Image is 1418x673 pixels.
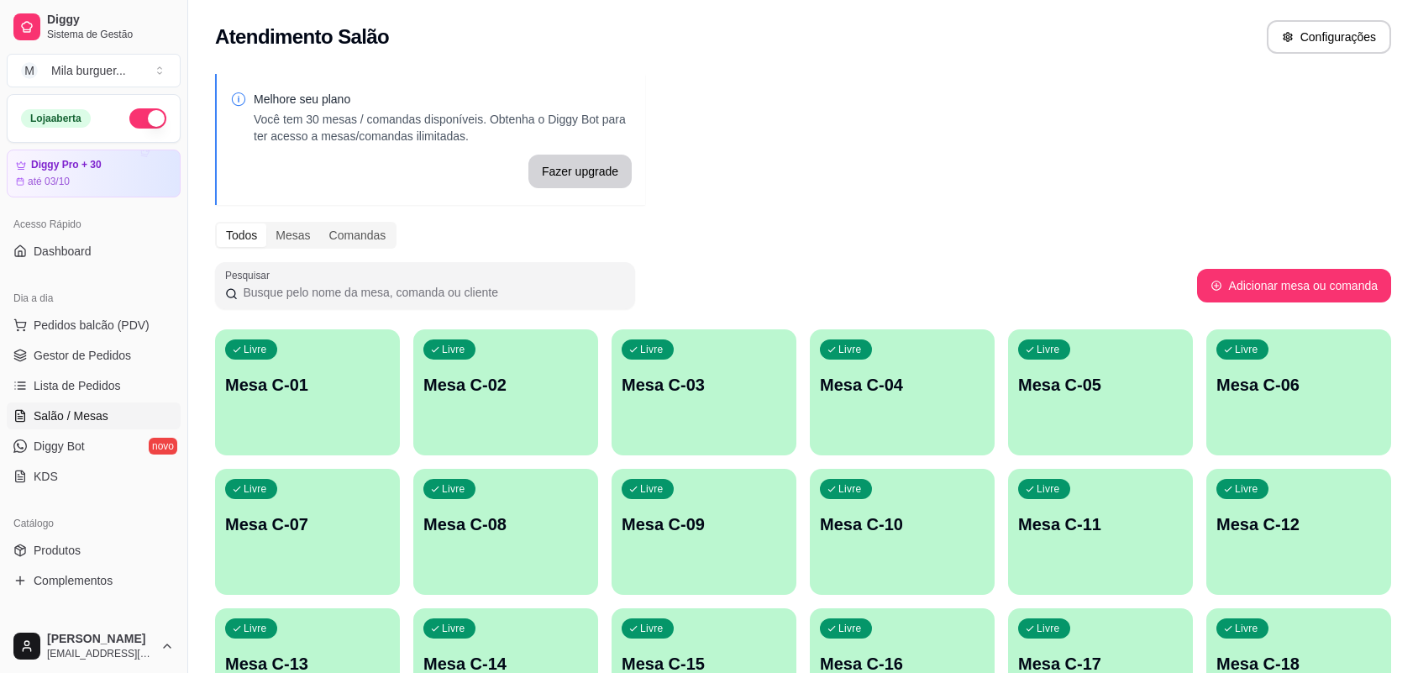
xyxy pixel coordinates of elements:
[47,13,174,28] span: Diggy
[7,510,181,537] div: Catálogo
[34,468,58,485] span: KDS
[423,373,588,397] p: Mesa C-02
[7,150,181,197] a: Diggy Pro + 30até 03/10
[423,513,588,536] p: Mesa C-08
[28,175,70,188] article: até 03/10
[612,329,796,455] button: LivreMesa C-03
[34,243,92,260] span: Dashboard
[7,433,181,460] a: Diggy Botnovo
[215,469,400,595] button: LivreMesa C-07
[1235,343,1258,356] p: Livre
[1235,622,1258,635] p: Livre
[34,438,85,455] span: Diggy Bot
[47,647,154,660] span: [EMAIL_ADDRESS][DOMAIN_NAME]
[1216,373,1381,397] p: Mesa C-06
[7,372,181,399] a: Lista de Pedidos
[7,537,181,564] a: Produtos
[215,329,400,455] button: LivreMesa C-01
[1008,329,1193,455] button: LivreMesa C-05
[640,343,664,356] p: Livre
[1267,20,1391,54] button: Configurações
[7,312,181,339] button: Pedidos balcão (PDV)
[129,108,166,129] button: Alterar Status
[1008,469,1193,595] button: LivreMesa C-11
[7,567,181,594] a: Complementos
[1037,482,1060,496] p: Livre
[528,155,632,188] button: Fazer upgrade
[1216,513,1381,536] p: Mesa C-12
[1018,513,1183,536] p: Mesa C-11
[7,7,181,47] a: DiggySistema de Gestão
[34,407,108,424] span: Salão / Mesas
[7,626,181,666] button: [PERSON_NAME][EMAIL_ADDRESS][DOMAIN_NAME]
[1235,482,1258,496] p: Livre
[225,268,276,282] label: Pesquisar
[225,373,390,397] p: Mesa C-01
[413,329,598,455] button: LivreMesa C-02
[254,91,632,108] p: Melhore seu plano
[1037,622,1060,635] p: Livre
[215,24,389,50] h2: Atendimento Salão
[47,632,154,647] span: [PERSON_NAME]
[640,622,664,635] p: Livre
[7,402,181,429] a: Salão / Mesas
[612,469,796,595] button: LivreMesa C-09
[1037,343,1060,356] p: Livre
[442,622,465,635] p: Livre
[51,62,126,79] div: Mila burguer ...
[21,62,38,79] span: M
[34,572,113,589] span: Complementos
[7,342,181,369] a: Gestor de Pedidos
[838,482,862,496] p: Livre
[217,223,266,247] div: Todos
[1018,373,1183,397] p: Mesa C-05
[622,513,786,536] p: Mesa C-09
[254,111,632,145] p: Você tem 30 mesas / comandas disponíveis. Obtenha o Diggy Bot para ter acesso a mesas/comandas il...
[820,373,985,397] p: Mesa C-04
[320,223,396,247] div: Comandas
[1206,329,1391,455] button: LivreMesa C-06
[442,482,465,496] p: Livre
[1197,269,1391,302] button: Adicionar mesa ou comanda
[413,469,598,595] button: LivreMesa C-08
[442,343,465,356] p: Livre
[7,211,181,238] div: Acesso Rápido
[34,347,131,364] span: Gestor de Pedidos
[838,622,862,635] p: Livre
[810,469,995,595] button: LivreMesa C-10
[820,513,985,536] p: Mesa C-10
[225,513,390,536] p: Mesa C-07
[810,329,995,455] button: LivreMesa C-04
[838,343,862,356] p: Livre
[47,28,174,41] span: Sistema de Gestão
[1206,469,1391,595] button: LivreMesa C-12
[34,542,81,559] span: Produtos
[34,377,121,394] span: Lista de Pedidos
[266,223,319,247] div: Mesas
[7,285,181,312] div: Dia a dia
[640,482,664,496] p: Livre
[238,284,625,301] input: Pesquisar
[7,238,181,265] a: Dashboard
[7,463,181,490] a: KDS
[244,622,267,635] p: Livre
[34,317,150,334] span: Pedidos balcão (PDV)
[21,109,91,128] div: Loja aberta
[622,373,786,397] p: Mesa C-03
[244,343,267,356] p: Livre
[244,482,267,496] p: Livre
[7,54,181,87] button: Select a team
[31,159,102,171] article: Diggy Pro + 30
